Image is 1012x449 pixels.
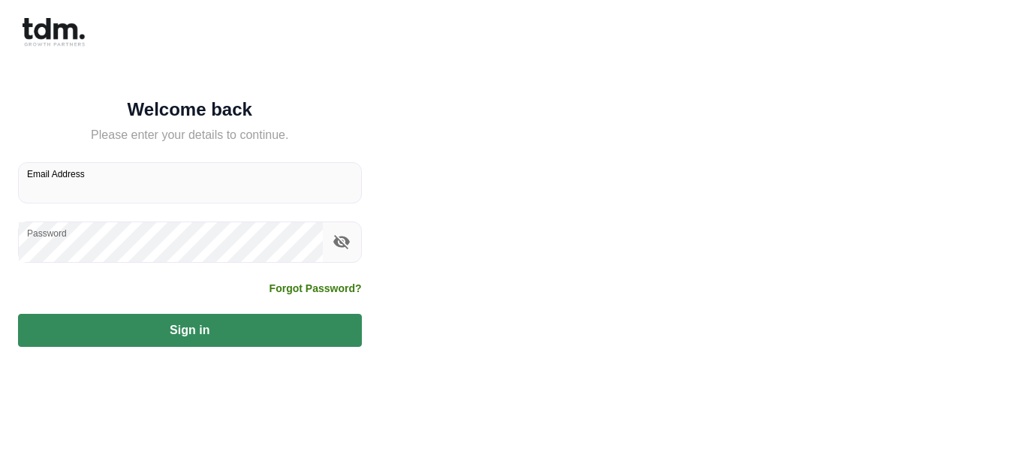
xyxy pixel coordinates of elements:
button: Sign in [18,314,362,347]
a: Forgot Password? [270,281,362,296]
label: Password [27,227,67,240]
label: Email Address [27,167,85,180]
button: toggle password visibility [329,229,354,255]
h5: Welcome back [18,102,362,117]
h5: Please enter your details to continue. [18,126,362,144]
